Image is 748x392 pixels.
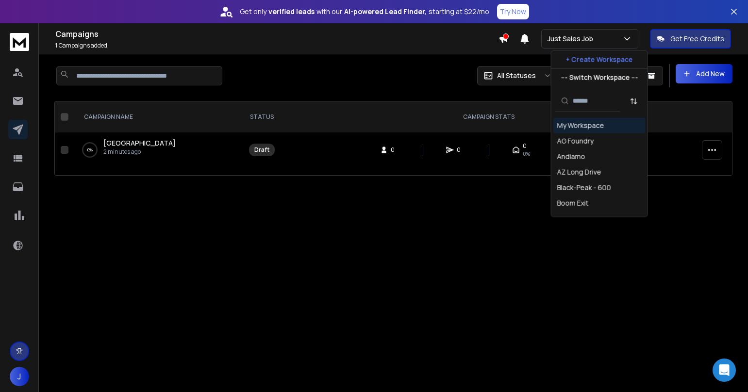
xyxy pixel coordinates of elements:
button: J [10,367,29,386]
th: CAMPAIGN STATS [282,101,696,132]
strong: verified leads [268,7,315,16]
div: AZ Long Drive [557,167,601,177]
p: --- Switch Workspace --- [561,73,638,82]
p: 2 minutes ago [103,148,176,156]
button: Sort by Sort A-Z [624,91,644,111]
div: AG Foundry [557,136,594,146]
p: Get Free Credits [670,34,724,44]
button: Get Free Credits [650,29,731,49]
span: 0% [523,150,530,158]
p: Get only with our starting at $22/mo [240,7,489,16]
span: [GEOGRAPHIC_DATA] [103,138,176,147]
p: Try Now [500,7,526,16]
p: 0 % [87,145,93,155]
div: Boom Exit [557,198,589,208]
div: Open Intercom Messenger [713,359,736,382]
strong: AI-powered Lead Finder, [344,7,427,16]
div: Business Brokers of AZ [557,214,631,224]
td: 0%[GEOGRAPHIC_DATA]2 minutes ago [72,132,242,167]
div: My Workspace [557,121,604,131]
img: logo [10,33,29,51]
div: Andiamo [557,152,585,162]
span: 0 [523,142,527,150]
div: Draft [254,146,269,154]
span: 0 [391,146,400,154]
h1: Campaigns [55,28,499,40]
a: [GEOGRAPHIC_DATA] [103,138,176,148]
button: Try Now [497,4,529,19]
div: Black-Peak - 600 [557,183,611,193]
p: Just Sales Job [548,34,597,44]
th: STATUS [242,101,282,132]
button: + Create Workspace [551,51,648,68]
button: Add New [676,64,732,83]
span: 1 [55,41,58,49]
span: 0 [457,146,466,154]
th: CAMPAIGN NAME [72,101,242,132]
p: Campaigns added [55,42,499,49]
p: + Create Workspace [566,55,633,65]
p: All Statuses [497,71,536,81]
